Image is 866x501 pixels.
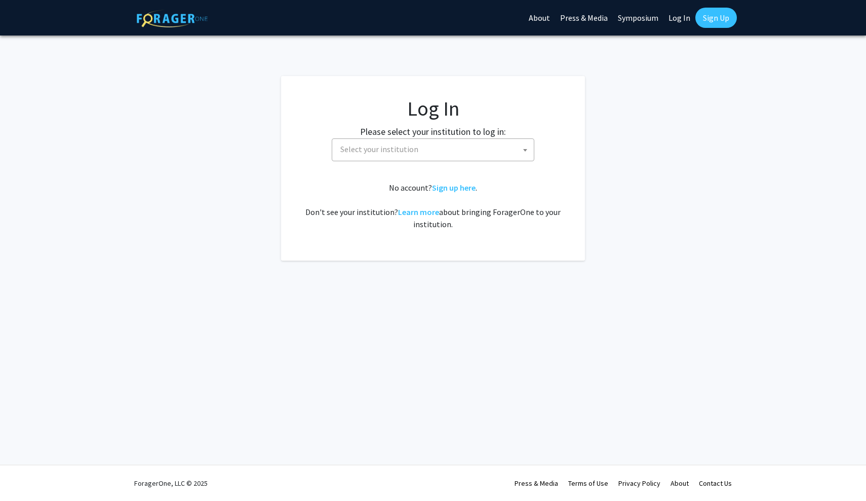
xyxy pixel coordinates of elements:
[134,466,208,501] div: ForagerOne, LLC © 2025
[301,182,565,230] div: No account? . Don't see your institution? about bringing ForagerOne to your institution.
[336,139,534,160] span: Select your institution
[340,144,418,154] span: Select your institution
[360,125,506,138] label: Please select your institution to log in:
[618,479,660,488] a: Privacy Policy
[695,8,737,28] a: Sign Up
[137,10,208,27] img: ForagerOne Logo
[332,138,534,161] span: Select your institution
[398,207,439,217] a: Learn more about bringing ForagerOne to your institution
[568,479,608,488] a: Terms of Use
[301,96,565,121] h1: Log In
[699,479,732,488] a: Contact Us
[515,479,558,488] a: Press & Media
[432,183,476,193] a: Sign up here
[671,479,689,488] a: About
